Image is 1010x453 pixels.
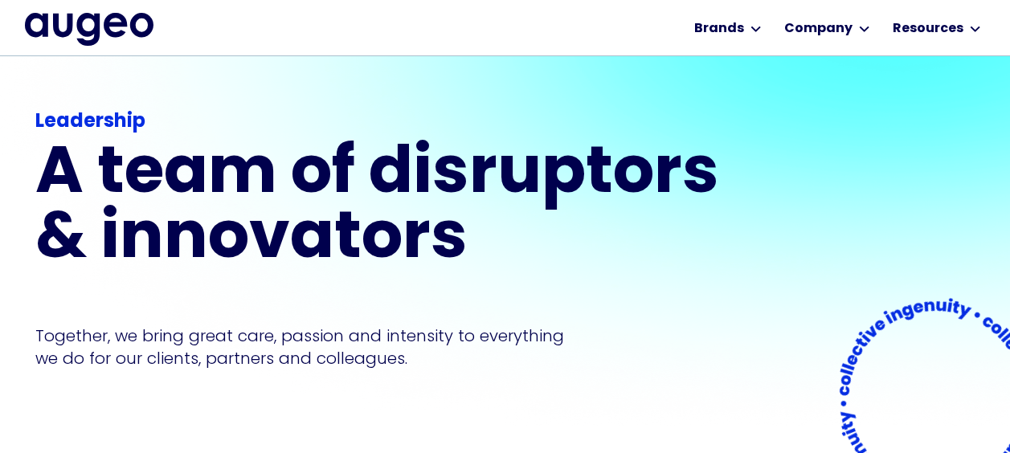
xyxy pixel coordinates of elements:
div: Company [784,19,853,39]
p: Together, we bring great care, passion and intensity to everything we do for our clients, partner... [35,324,588,369]
h1: A team of disruptors & innovators [35,143,730,273]
div: Leadership [35,108,730,137]
a: home [25,13,153,45]
div: Brands [694,19,744,39]
img: Augeo's full logo in midnight blue. [25,13,153,45]
div: Resources [893,19,963,39]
